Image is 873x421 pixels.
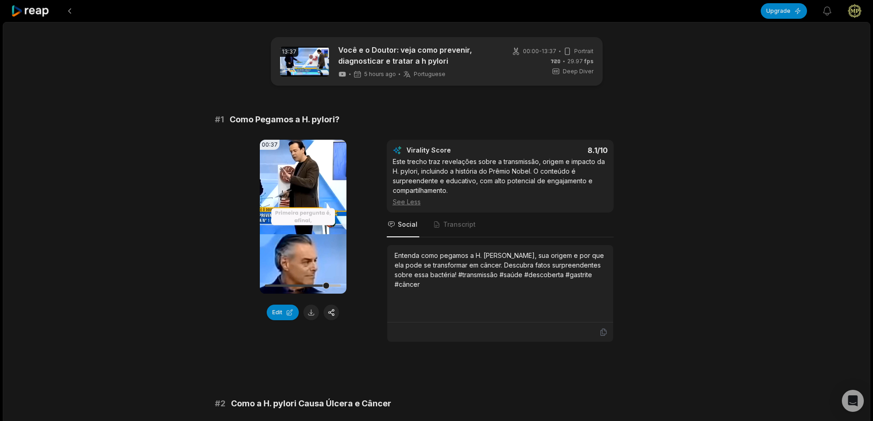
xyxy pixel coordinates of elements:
span: Deep Diver [563,67,593,76]
span: Portuguese [414,71,445,78]
div: Open Intercom Messenger [842,390,864,412]
span: # 2 [215,397,225,410]
span: Transcript [443,220,476,229]
span: # 1 [215,113,224,126]
div: Entenda como pegamos a H. [PERSON_NAME], sua origem e por que ela pode se transformar em câncer. ... [395,251,606,289]
div: 8.1 /10 [509,146,608,155]
video: Your browser does not support mp4 format. [260,140,346,294]
div: Virality Score [406,146,505,155]
div: See Less [393,197,608,207]
span: Social [398,220,417,229]
span: 00:00 - 13:37 [523,47,556,55]
div: Este trecho traz revelações sobre a transmissão, origem e impacto da H. pylori, incluindo a histó... [393,157,608,207]
button: Upgrade [761,3,807,19]
span: Como Pegamos a H. pylori? [230,113,340,126]
span: 29.97 [567,57,593,66]
span: 5 hours ago [364,71,396,78]
span: fps [584,58,593,65]
nav: Tabs [387,213,614,237]
a: Você e o Doutor: veja como prevenir, diagnosticar e tratar a h pylori [338,44,496,66]
span: Como a H. pylori Causa Úlcera e Câncer [231,397,391,410]
button: Edit [267,305,299,320]
span: Portrait [574,47,593,55]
